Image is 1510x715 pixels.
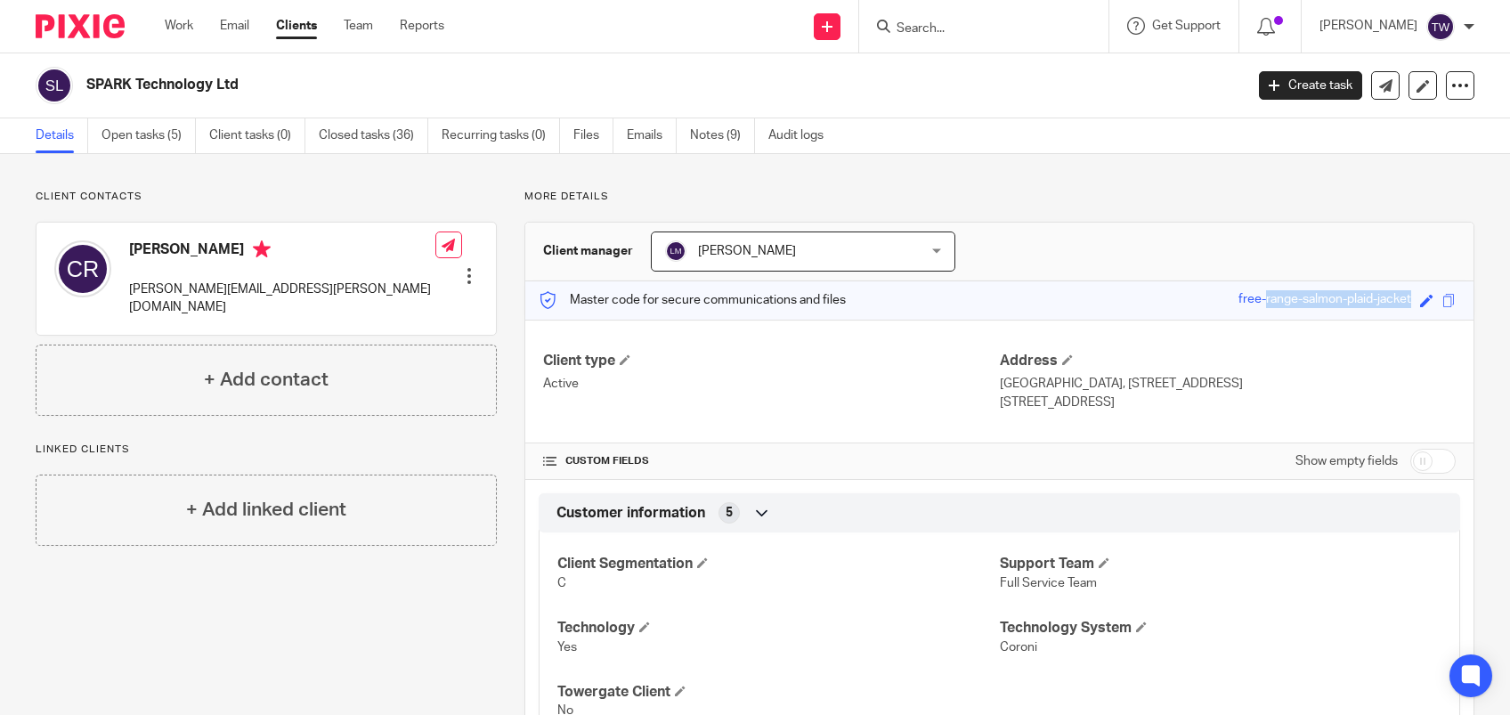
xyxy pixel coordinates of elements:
a: Team [344,17,373,35]
p: [PERSON_NAME] [1319,17,1417,35]
h4: + Add linked client [186,496,346,524]
p: More details [524,190,1474,204]
a: Work [165,17,193,35]
img: svg%3E [665,240,686,262]
h4: [PERSON_NAME] [129,240,435,263]
h4: Address [1000,352,1456,370]
a: Audit logs [768,118,837,153]
span: Full Service Team [1000,577,1097,589]
p: [PERSON_NAME][EMAIL_ADDRESS][PERSON_NAME][DOMAIN_NAME] [129,280,435,317]
img: svg%3E [54,240,111,297]
span: C [557,577,566,589]
a: Clients [276,17,317,35]
span: Coroni [1000,641,1037,654]
h4: Support Team [1000,555,1441,573]
a: Open tasks (5) [101,118,196,153]
h4: Client Segmentation [557,555,999,573]
h4: Technology [557,619,999,638]
span: Customer information [556,504,705,523]
a: Create task [1259,71,1362,100]
i: Primary [253,240,271,258]
a: Email [220,17,249,35]
p: Client contacts [36,190,497,204]
p: Master code for secure communications and files [539,291,846,309]
a: Recurring tasks (0) [442,118,560,153]
h4: Towergate Client [557,683,999,702]
img: svg%3E [1426,12,1455,41]
img: Pixie [36,14,125,38]
a: Notes (9) [690,118,755,153]
span: Get Support [1152,20,1221,32]
a: Details [36,118,88,153]
p: Linked clients [36,443,497,457]
h3: Client manager [543,242,633,260]
a: Files [573,118,613,153]
a: Reports [400,17,444,35]
label: Show empty fields [1295,452,1398,470]
a: Emails [627,118,677,153]
img: svg%3E [36,67,73,104]
input: Search [895,21,1055,37]
h4: + Add contact [204,366,329,394]
span: Yes [557,641,577,654]
h4: Technology System [1000,619,1441,638]
span: 5 [726,504,733,522]
p: [GEOGRAPHIC_DATA], [STREET_ADDRESS] [1000,375,1456,393]
p: [STREET_ADDRESS] [1000,394,1456,411]
a: Closed tasks (36) [319,118,428,153]
h4: Client type [543,352,999,370]
span: [PERSON_NAME] [698,245,796,257]
p: Active [543,375,999,393]
h4: CUSTOM FIELDS [543,454,999,468]
div: free-range-salmon-plaid-jacket [1238,290,1411,311]
a: Client tasks (0) [209,118,305,153]
h2: SPARK Technology Ltd [86,76,1003,94]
